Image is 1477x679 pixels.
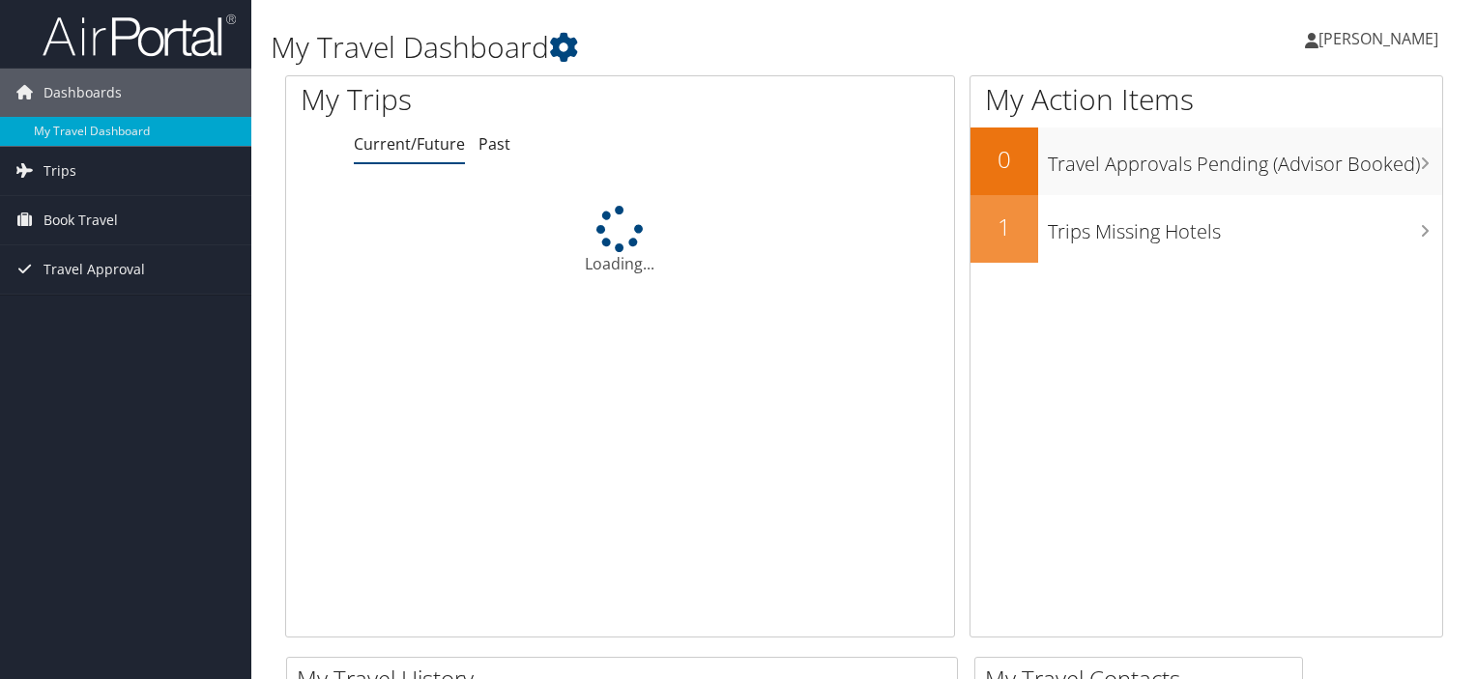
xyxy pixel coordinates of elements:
h3: Travel Approvals Pending (Advisor Booked) [1048,141,1442,178]
img: airportal-logo.png [43,13,236,58]
h3: Trips Missing Hotels [1048,209,1442,245]
span: Book Travel [43,196,118,244]
h1: My Action Items [970,79,1442,120]
span: Travel Approval [43,245,145,294]
h2: 1 [970,211,1038,243]
div: Loading... [286,206,954,275]
a: 0Travel Approvals Pending (Advisor Booked) [970,127,1442,195]
a: [PERSON_NAME] [1305,10,1458,68]
span: Dashboards [43,69,122,117]
a: Past [478,133,510,155]
a: Current/Future [354,133,465,155]
h1: My Trips [301,79,661,120]
span: Trips [43,147,76,195]
h2: 0 [970,143,1038,176]
span: [PERSON_NAME] [1318,28,1438,49]
h1: My Travel Dashboard [271,27,1062,68]
a: 1Trips Missing Hotels [970,195,1442,263]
